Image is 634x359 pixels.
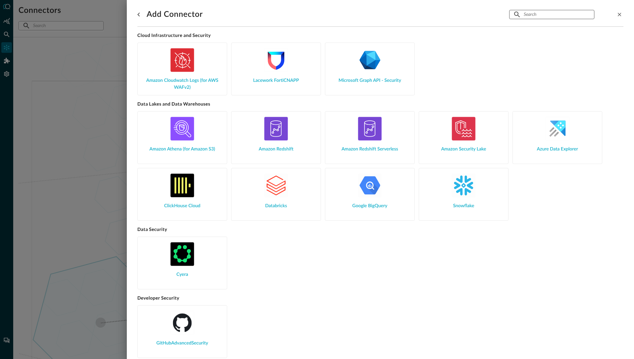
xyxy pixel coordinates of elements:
[170,174,194,197] img: ClickHouse.svg
[253,77,299,84] span: Lacework FortiCNAPP
[546,117,569,141] img: AzureDataExplorer.svg
[147,9,203,20] h1: Add Connector
[170,117,194,141] img: AWSAthena.svg
[170,311,194,335] img: Github.svg
[170,242,194,266] img: Cyera.svg
[150,146,215,153] span: Amazon Athena (for Amazon S3)
[133,9,144,20] button: go back
[358,48,382,72] img: MicrosoftGraph.svg
[143,77,222,91] span: Amazon Cloudwatch Logs (for AWS WAFv2)
[170,48,194,72] img: AWSCloudWatchLogs.svg
[264,174,288,197] img: Databricks.svg
[537,146,578,153] span: Azure Data Explorer
[137,295,623,305] h5: Developer Security
[157,340,208,347] span: GitHubAdvancedSecurity
[358,174,382,197] img: GoogleBigQuery.svg
[452,174,475,197] img: Snowflake.svg
[265,203,287,210] span: Databricks
[137,32,623,43] h5: Cloud Infrastructure and Security
[452,117,475,141] img: AWSSecurityLake.svg
[616,11,623,18] button: close-drawer
[358,117,382,141] img: AWSRedshift.svg
[352,203,387,210] span: Google BigQuery
[453,203,474,210] span: Snowflake
[164,203,200,210] span: ClickHouse Cloud
[264,117,288,141] img: AWSRedshift.svg
[137,226,623,237] h5: Data Security
[338,77,401,84] span: Microsoft Graph API - Security
[441,146,486,153] span: Amazon Security Lake
[176,271,188,278] span: Cyera
[259,146,293,153] span: Amazon Redshift
[264,48,288,72] img: LaceworkFortiCnapp.svg
[524,8,579,20] input: Search
[137,101,623,111] h5: Data Lakes and Data Warehouses
[341,146,398,153] span: Amazon Redshift Serverless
